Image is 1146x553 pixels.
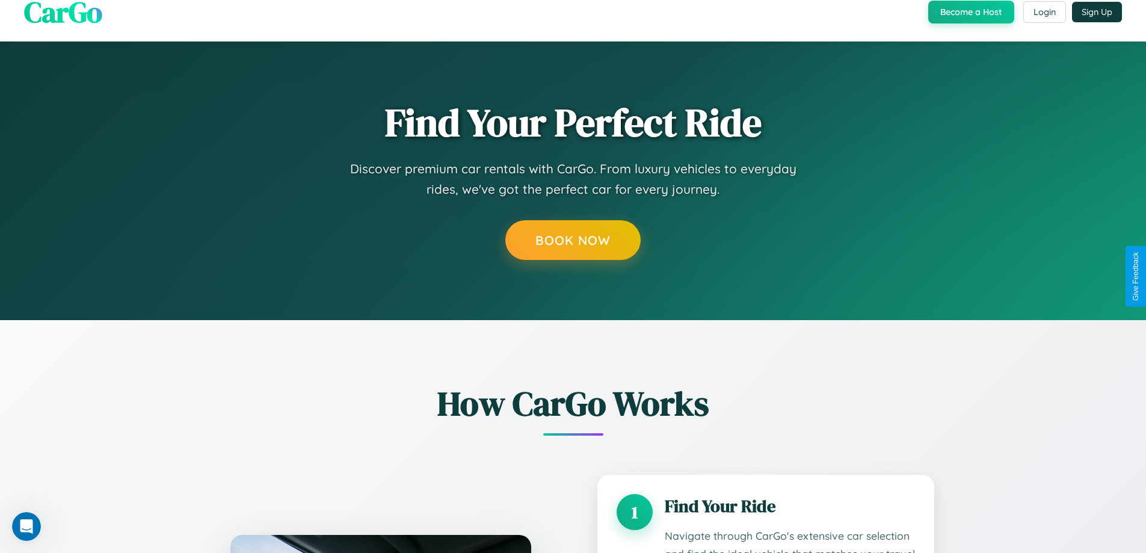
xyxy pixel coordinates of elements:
[665,494,915,518] h3: Find Your Ride
[505,220,641,260] button: Book Now
[1072,2,1122,22] button: Sign Up
[1023,1,1066,23] button: Login
[333,159,814,199] p: Discover premium car rentals with CarGo. From luxury vehicles to everyday rides, we've got the pe...
[617,494,653,530] div: 1
[1132,252,1140,301] div: Give Feedback
[212,380,934,427] h2: How CarGo Works
[928,1,1014,23] button: Become a Host
[385,102,762,144] h1: Find Your Perfect Ride
[12,512,41,541] iframe: Intercom live chat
